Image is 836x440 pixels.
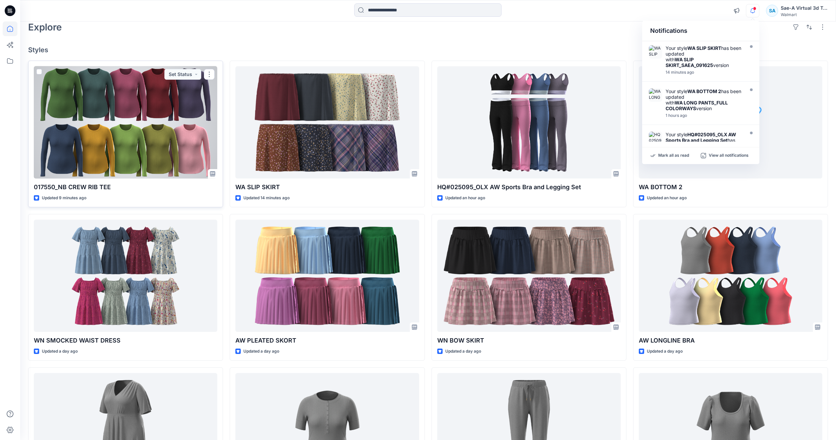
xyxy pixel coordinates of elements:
p: Updated an hour ago [445,195,485,202]
p: Updated a day ago [647,348,683,355]
div: Walmart [781,12,828,17]
div: Your style has been updated with version [666,88,743,111]
img: WA LONG PANTS_FULL COLORWAYS [649,88,662,102]
p: WN BOW SKIRT [437,336,621,345]
p: Updated 9 minutes ago [42,195,86,202]
div: Tuesday, October 14, 2025 07:35 [666,113,743,118]
a: WA SLIP SKIRT [235,66,419,178]
p: Updated a day ago [243,348,279,355]
strong: WA SLIP SKIRT [687,45,721,51]
p: AW LONGLINE BRA [639,336,822,345]
h4: Styles [28,46,828,54]
p: Updated a day ago [42,348,78,355]
div: SA [766,5,778,17]
a: WN BOW SKIRT [437,220,621,332]
p: WA BOTTOM 2 [639,182,822,192]
p: Updated an hour ago [647,195,687,202]
h2: Explore [28,22,62,32]
a: HQ#025095_OLX AW Sports Bra and Legging Set [437,66,621,178]
p: WN SMOCKED WAIST DRESS [34,336,217,345]
a: AW LONGLINE BRA [639,220,822,332]
strong: HQ#025095_OLX AW Sports Bra and Legging Set [666,132,736,143]
p: Mark all as read [658,153,689,159]
div: Notifications [642,21,759,41]
p: AW PLEATED SKORT [235,336,419,345]
p: Updated 14 minutes ago [243,195,290,202]
a: WA BOTTOM 2 [639,66,822,178]
p: WA SLIP SKIRT [235,182,419,192]
a: WN SMOCKED WAIST DRESS [34,220,217,332]
img: WA SLIP SKIRT_SAEA_091625 [649,45,662,59]
strong: WA SLIP SKIRT_SAEA_091625 [666,57,713,68]
strong: WA BOTTOM 2 [687,88,721,94]
p: View all notifications [709,153,749,159]
div: Your style has been updated with version [666,132,743,154]
p: HQ#025095_OLX AW Sports Bra and Legging Set [437,182,621,192]
strong: WA LONG PANTS_FULL COLORWAYS [666,100,728,111]
img: HQ025095_Full Colors [649,132,662,145]
p: Updated a day ago [445,348,481,355]
a: AW PLEATED SKORT [235,220,419,332]
p: 017550_NB CREW RIB TEE [34,182,217,192]
div: Tuesday, October 14, 2025 08:31 [666,70,743,75]
a: 017550_NB CREW RIB TEE [34,66,217,178]
div: Sae-A Virtual 3d Team [781,4,828,12]
div: Your style has been updated with version [666,45,743,68]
